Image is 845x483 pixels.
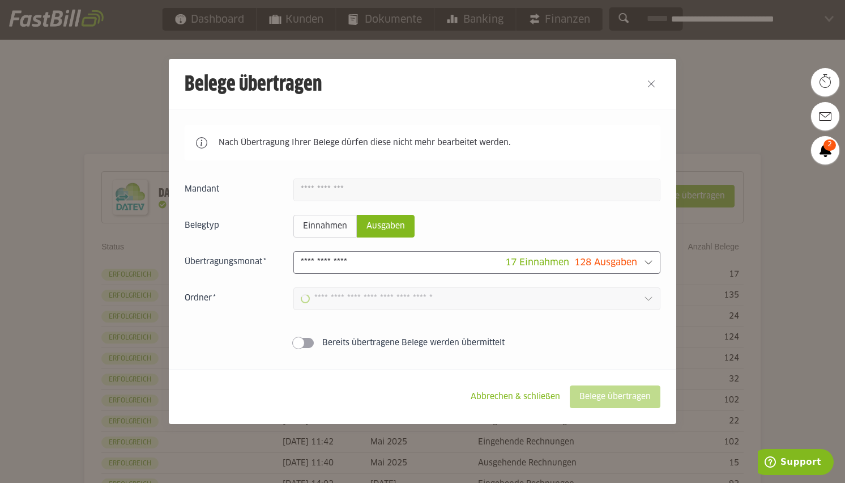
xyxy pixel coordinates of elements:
[185,337,660,349] sl-switch: Bereits übertragene Belege werden übermittelt
[293,215,357,238] sl-radio-button: Einnahmen
[823,139,836,151] span: 2
[758,449,834,477] iframe: Öffnet ein Widget, in dem Sie weitere Informationen finden
[357,215,415,238] sl-radio-button: Ausgaben
[574,258,637,267] span: 128 Ausgaben
[505,258,569,267] span: 17 Einnahmen
[811,136,839,164] a: 2
[461,385,570,408] sl-button: Abbrechen & schließen
[570,385,660,408] sl-button: Belege übertragen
